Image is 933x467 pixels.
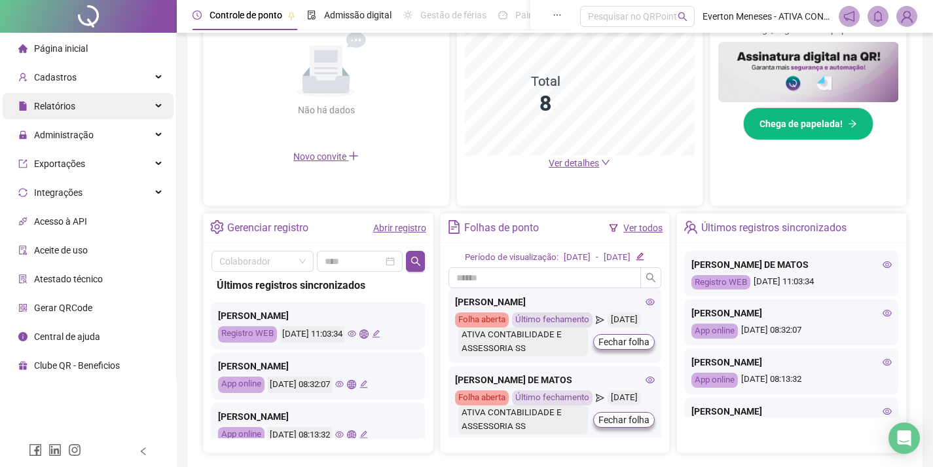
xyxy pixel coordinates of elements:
[34,331,100,342] span: Central de ajuda
[359,329,368,338] span: global
[280,326,344,343] div: [DATE] 11:03:34
[34,274,103,284] span: Atestado técnico
[34,187,82,198] span: Integrações
[703,9,831,24] span: Everton Meneses - ATIVA CONTABILIDADE E ASSESSORIA SS
[897,7,917,26] img: 84777
[691,306,892,320] div: [PERSON_NAME]
[359,380,368,388] span: edit
[227,217,308,239] div: Gerenciar registro
[718,42,899,102] img: banner%2F02c71560-61a6-44d4-94b9-c8ab97240462.png
[636,252,644,261] span: edit
[872,10,884,22] span: bell
[458,405,589,434] div: ATIVA CONTABILIDADE E ASSESSORIA SS
[18,246,27,255] span: audit
[192,10,202,20] span: clock-circle
[210,220,224,234] span: setting
[843,10,855,22] span: notification
[848,119,857,128] span: arrow-right
[593,334,655,350] button: Fechar folha
[512,312,593,327] div: Último fechamento
[743,107,873,140] button: Chega de papelada!
[691,275,750,290] div: Registro WEB
[701,217,847,239] div: Últimos registros sincronizados
[691,257,892,272] div: [PERSON_NAME] DE MATOS
[18,332,27,341] span: info-circle
[464,217,539,239] div: Folhas de ponto
[34,130,94,140] span: Administração
[18,361,27,370] span: gift
[549,158,610,168] a: Ver detalhes down
[18,217,27,226] span: api
[268,427,332,443] div: [DATE] 08:13:32
[549,158,599,168] span: Ver detalhes
[68,443,81,457] span: instagram
[18,303,27,312] span: qrcode
[18,102,27,111] span: file
[596,251,598,265] div: -
[403,10,412,20] span: sun
[593,412,655,428] button: Fechar folha
[596,390,604,405] span: send
[18,188,27,197] span: sync
[455,295,655,309] div: [PERSON_NAME]
[883,260,892,269] span: eye
[883,407,892,416] span: eye
[348,151,359,161] span: plus
[210,10,282,20] span: Controle de ponto
[287,12,295,20] span: pushpin
[691,404,892,419] div: [PERSON_NAME]
[218,308,418,323] div: [PERSON_NAME]
[455,312,509,327] div: Folha aberta
[29,443,42,457] span: facebook
[684,220,697,234] span: team
[218,359,418,373] div: [PERSON_NAME]
[455,373,655,387] div: [PERSON_NAME] DE MATOS
[34,101,75,111] span: Relatórios
[691,324,892,339] div: [DATE] 08:32:07
[34,360,120,371] span: Clube QR - Beneficios
[623,223,663,233] a: Ver todos
[335,380,344,388] span: eye
[34,303,92,313] span: Gerar QRCode
[34,43,88,54] span: Página inicial
[420,10,486,20] span: Gestão de férias
[888,422,920,454] div: Open Intercom Messenger
[218,326,277,343] div: Registro WEB
[218,377,265,393] div: App online
[596,312,604,327] span: send
[34,159,85,169] span: Exportações
[883,308,892,318] span: eye
[347,430,356,439] span: global
[759,117,843,131] span: Chega de papelada!
[373,223,426,233] a: Abrir registro
[48,443,62,457] span: linkedin
[34,216,87,227] span: Acesso à API
[18,274,27,284] span: solution
[18,73,27,82] span: user-add
[348,329,356,338] span: eye
[34,245,88,255] span: Aceite de uso
[598,413,649,427] span: Fechar folha
[646,272,656,283] span: search
[609,223,618,233] span: filter
[646,297,655,307] span: eye
[608,312,641,327] div: [DATE]
[18,130,27,140] span: lock
[883,358,892,367] span: eye
[347,380,356,388] span: global
[293,151,359,162] span: Novo convite
[18,44,27,53] span: home
[553,10,562,20] span: ellipsis
[458,327,589,356] div: ATIVA CONTABILIDADE E ASSESSORIA SS
[691,324,738,339] div: App online
[335,430,344,439] span: eye
[411,256,421,267] span: search
[691,373,738,388] div: App online
[447,220,461,234] span: file-text
[139,447,148,456] span: left
[691,275,892,290] div: [DATE] 11:03:34
[598,335,649,349] span: Fechar folha
[604,251,631,265] div: [DATE]
[217,277,420,293] div: Últimos registros sincronizados
[498,10,507,20] span: dashboard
